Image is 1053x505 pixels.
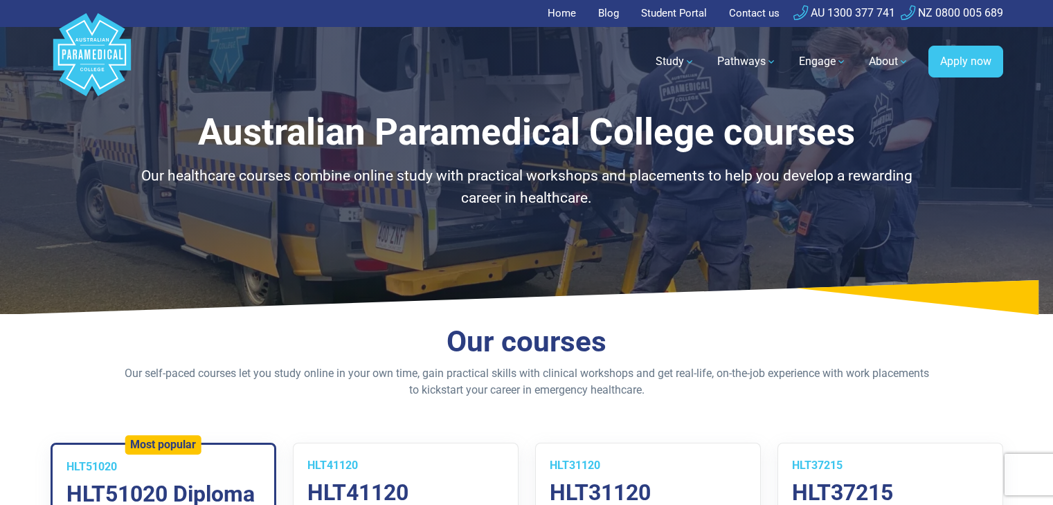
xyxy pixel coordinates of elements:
h1: Australian Paramedical College courses [122,111,932,154]
p: Our self-paced courses let you study online in your own time, gain practical skills with clinical... [122,365,932,398]
a: About [861,42,917,81]
span: HLT31120 [550,459,600,472]
a: Australian Paramedical College [51,27,134,97]
span: HLT37215 [792,459,843,472]
a: NZ 0800 005 689 [901,6,1003,19]
a: Engage [791,42,855,81]
a: Pathways [709,42,785,81]
a: Apply now [928,46,1003,77]
h5: Most popular [130,438,196,451]
p: Our healthcare courses combine online study with practical workshops and placements to help you d... [122,165,932,209]
a: Study [647,42,703,81]
h2: Our courses [122,324,932,360]
a: AU 1300 377 741 [793,6,895,19]
span: HLT41120 [307,459,358,472]
span: HLT51020 [66,460,117,473]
